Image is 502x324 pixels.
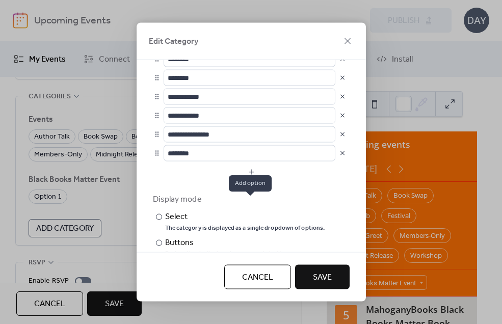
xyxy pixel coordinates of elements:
span: Save [313,271,332,283]
span: Add option [229,175,272,192]
span: Edit Category [149,36,198,48]
div: Buttons [165,237,289,249]
span: Cancel [242,271,273,283]
button: Save [295,264,350,289]
button: Cancel [224,264,291,289]
div: The category is displayed as a single dropdown of options. [165,224,325,232]
div: Each option is displayed as a separate button. [165,250,291,258]
div: Display mode [153,194,348,206]
div: Select [165,211,323,223]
